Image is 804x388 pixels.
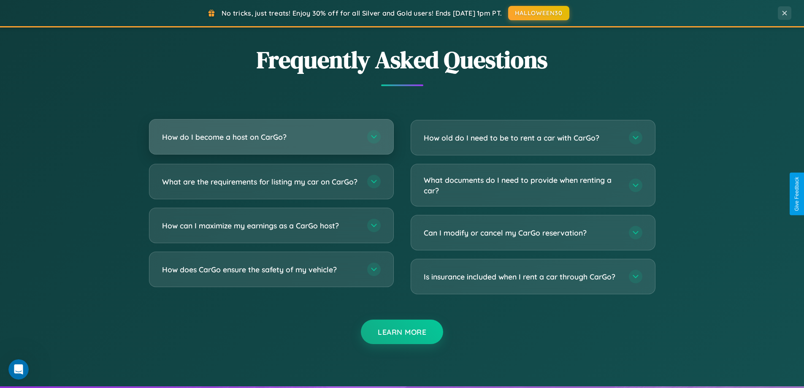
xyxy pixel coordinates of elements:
h3: How old do I need to be to rent a car with CarGo? [424,133,620,143]
iframe: Intercom live chat [8,359,29,380]
h3: What are the requirements for listing my car on CarGo? [162,176,359,187]
h2: Frequently Asked Questions [149,43,655,76]
button: HALLOWEEN30 [508,6,569,20]
h3: What documents do I need to provide when renting a car? [424,175,620,195]
button: Learn More [361,320,443,344]
h3: How do I become a host on CarGo? [162,132,359,142]
span: No tricks, just treats! Enjoy 30% off for all Silver and Gold users! Ends [DATE] 1pm PT. [222,9,502,17]
h3: How does CarGo ensure the safety of my vehicle? [162,264,359,275]
h3: Is insurance included when I rent a car through CarGo? [424,271,620,282]
div: Give Feedback [794,177,800,211]
h3: Can I modify or cancel my CarGo reservation? [424,228,620,238]
h3: How can I maximize my earnings as a CarGo host? [162,220,359,231]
